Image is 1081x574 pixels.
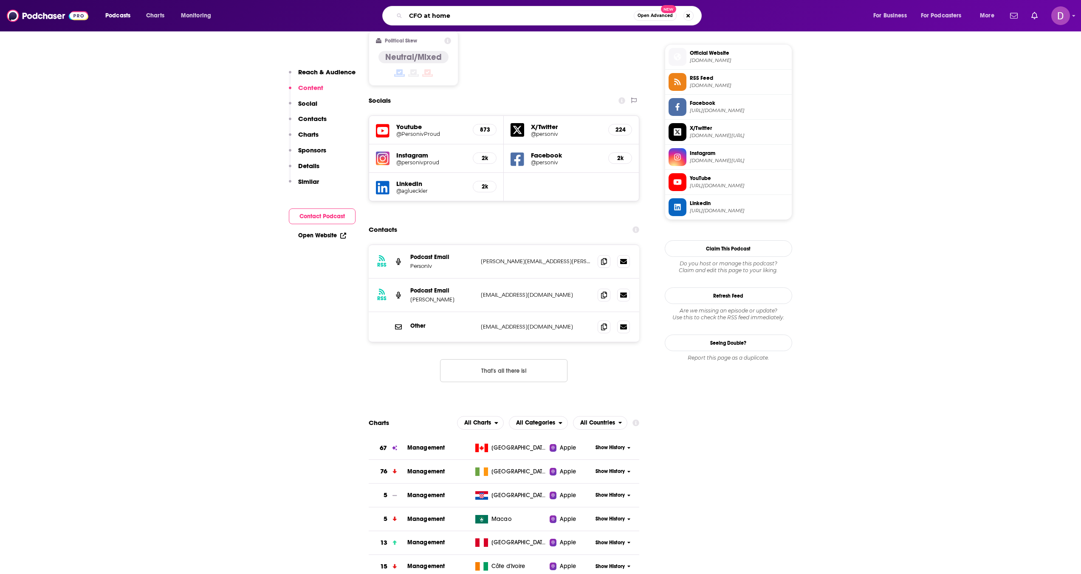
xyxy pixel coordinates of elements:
span: All Charts [464,420,491,426]
p: Podcast Email [410,287,474,294]
h5: 2k [615,155,625,162]
span: Show History [596,468,625,475]
span: https://www.facebook.com/personiv [690,107,788,114]
p: Similar [298,177,319,186]
button: Show History [593,444,633,451]
span: Canada [491,444,547,452]
p: Details [298,162,319,170]
span: Apple [560,444,576,452]
p: Contacts [298,115,327,123]
span: More [980,10,994,22]
button: Refresh Feed [665,287,792,304]
button: open menu [974,9,1005,23]
span: Apple [560,538,576,547]
div: Claim and edit this page to your liking. [665,260,792,274]
h5: 2k [480,155,489,162]
a: [GEOGRAPHIC_DATA] [472,491,550,500]
a: Macao [472,515,550,523]
button: Reach & Audience [289,68,356,84]
span: Apple [560,467,576,476]
a: 5 [369,484,407,507]
button: Show History [593,492,633,499]
span: YouTube [690,174,788,182]
span: RSS Feed [690,74,788,82]
a: @aglueckler [396,188,466,194]
span: Monitoring [181,10,211,22]
h3: RSS [377,295,387,302]
input: Search podcasts, credits, & more... [406,9,634,23]
a: Apple [550,467,593,476]
span: Official Website [690,49,788,57]
a: YouTube[URL][DOMAIN_NAME] [669,173,788,191]
div: Are we missing an episode or update? Use this to check the RSS feed immediately. [665,307,792,321]
a: [GEOGRAPHIC_DATA] [472,467,550,476]
a: Linkedin[URL][DOMAIN_NAME] [669,198,788,216]
h3: 15 [380,562,387,571]
button: open menu [509,416,568,430]
p: [EMAIL_ADDRESS][DOMAIN_NAME] [481,323,591,330]
a: Apple [550,515,593,523]
span: For Business [873,10,907,22]
span: Logged in as donovan [1051,6,1070,25]
span: Show History [596,515,625,523]
p: Podcast Email [410,253,474,261]
p: [PERSON_NAME][EMAIL_ADDRESS][PERSON_NAME][DOMAIN_NAME] [481,258,591,265]
span: podcasts.fame.so [690,57,788,64]
span: instagram.com/personivproud [690,158,788,164]
span: Instagram [690,149,788,157]
button: open menu [175,9,222,23]
a: 76 [369,460,407,483]
a: [GEOGRAPHIC_DATA] [472,538,550,547]
button: open menu [573,416,628,430]
h3: 13 [380,538,387,548]
span: All Countries [580,420,615,426]
a: RSS Feed[DOMAIN_NAME] [669,73,788,91]
span: Croatia [491,491,547,500]
p: [PERSON_NAME] [410,296,474,303]
span: New [661,5,676,13]
button: Claim This Podcast [665,240,792,257]
h5: 873 [480,126,489,133]
h5: 2k [480,183,489,190]
h2: Socials [369,93,391,109]
a: Open Website [298,232,346,239]
span: Linkedin [690,200,788,207]
span: Apple [560,491,576,500]
span: twitter.com/personiv [690,132,788,139]
button: Nothing here. [440,359,567,382]
span: Podcasts [105,10,130,22]
img: User Profile [1051,6,1070,25]
a: [GEOGRAPHIC_DATA] [472,444,550,452]
a: @personivproud [396,159,466,166]
h3: 76 [380,467,387,476]
span: Management [407,468,445,475]
button: Similar [289,177,319,193]
h5: @personiv [531,159,601,166]
a: Management [407,492,445,499]
span: Apple [560,562,576,571]
a: Apple [550,562,593,571]
a: Apple [550,538,593,547]
button: Charts [289,130,319,146]
button: open menu [457,416,504,430]
button: open menu [99,9,141,23]
p: Sponsors [298,146,326,154]
button: open menu [867,9,917,23]
h2: Platforms [457,416,504,430]
button: Contacts [289,115,327,130]
a: Instagram[DOMAIN_NAME][URL] [669,148,788,166]
p: Other [410,322,474,329]
a: Management [407,515,445,523]
h5: @PersonivProud [396,131,466,137]
button: Details [289,162,319,177]
span: feeds.fame.so [690,82,788,89]
img: Podchaser - Follow, Share and Rate Podcasts [7,8,88,24]
button: Sponsors [289,146,326,162]
span: Ireland [491,467,547,476]
button: Content [289,84,323,99]
button: open menu [915,9,974,23]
